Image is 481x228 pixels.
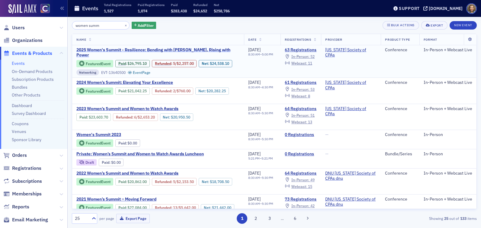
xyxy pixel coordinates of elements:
button: [DOMAIN_NAME] [423,6,465,11]
a: View Homepage [36,4,50,14]
div: Featured Event [76,178,113,185]
button: Export Page [116,214,150,223]
div: Conference [385,171,415,176]
span: $18,708.50 [210,179,229,184]
a: 2024 Women’s Summit: Elevating Your Excellence [76,80,240,85]
span: Net : [198,89,207,93]
a: Coupons [12,121,29,126]
a: Venues [12,129,26,134]
a: DNU [US_STATE] Society of CPAs dnu [325,197,377,207]
time: 5:21 PM [248,156,260,160]
a: 0 Registrations [285,151,317,157]
button: 6 [290,213,300,224]
span: $27,084.00 [127,205,147,210]
button: New Event [450,21,477,30]
span: [DATE] [248,170,261,176]
span: $21,042.25 [127,89,147,93]
span: [DATE] [248,151,261,157]
span: DNU Colorado Society of CPAs dnu [325,171,377,181]
a: DNU [US_STATE] Society of CPAs dnu [325,171,377,181]
a: 2022 Women’s Summit and Women to Watch Awards [76,171,240,176]
span: $20,862.00 [127,179,147,184]
a: [US_STATE] Society of CPAs [325,80,377,90]
div: – [248,111,273,115]
div: Refunded: 66 - $2086200 [152,178,197,185]
div: Refunded: 64 - $2360370 [113,113,158,121]
p: Refunded [193,3,207,7]
div: Featured Event [86,141,111,145]
div: Featured Event [86,62,111,65]
a: 73 Registrations [285,197,317,202]
div: Featured Event [86,180,111,183]
div: Conference [385,106,415,112]
div: EVT-13640500 [101,70,126,75]
span: : [118,141,128,145]
span: Users [12,24,25,31]
span: 2024 Women’s Summit: Elevating Your Excellence [76,80,178,85]
div: Net: $2144200 [201,204,234,211]
a: Paid [102,160,109,165]
div: Paid: 0 - $0 [99,159,123,166]
div: Featured Event [76,204,113,211]
a: Bundles [12,84,27,90]
div: In-Person + Webcast Live [424,80,472,85]
div: Featured Event [86,206,111,209]
span: : [155,179,173,184]
time: 8:30 AM [248,176,260,180]
span: [DATE] [248,196,261,202]
a: Sponsor Library [12,137,41,142]
span: Add Filter [138,23,154,28]
span: Private: Women’s Summit and Women to Watch Awards Luncheon [76,151,204,157]
span: 2023 Women’s Summit and Women to Watch Awards [76,106,178,112]
span: [DATE] [248,132,261,137]
a: In-Person: 51 [285,113,314,118]
div: Net: $1870850 [199,178,232,185]
span: Webcast : [291,93,307,98]
span: $760.00 [177,89,191,93]
span: : [155,61,173,66]
button: 1 [237,213,247,224]
time: 8:30 AM [248,111,260,115]
span: $20,282.25 [207,89,226,93]
span: Email Marketing [12,217,48,223]
div: Paid: 85 - $2679510 [115,60,150,67]
span: $5,642.00 [179,205,196,210]
span: Women's Summit 2023 [76,132,178,138]
a: New Event [450,22,477,27]
a: Refunded [116,115,132,119]
span: $21,442.00 [212,205,231,210]
a: Survey Dashboard [12,111,46,116]
a: [US_STATE] Society of CPAs [325,106,377,117]
label: per page [99,216,114,221]
time: 5:30 PM [262,137,273,141]
time: 8:30 AM [248,52,260,56]
div: Conference [385,197,415,202]
span: [DATE] [248,106,261,111]
span: Events & Products [12,50,52,57]
span: Webcast : [291,184,307,189]
div: Networking [76,69,99,75]
div: Net: $2453810 [199,60,232,67]
input: Search… [72,21,130,30]
a: In-Person: 49 [285,177,314,182]
time: 5:30 PM [262,201,273,206]
div: In-Person + Webcast Live [424,106,472,112]
div: Conference [385,47,415,53]
div: – [248,52,273,56]
span: Registrations [285,37,311,42]
span: 1,074 [138,8,147,13]
span: : [155,89,173,93]
div: Refunded: 78 - $2708400 [152,204,199,211]
strong: 133 [459,216,467,221]
span: Webcast : [291,61,307,65]
span: : [118,179,128,184]
span: Colorado Society of CPAs [325,47,377,58]
span: In-Person : [291,87,309,92]
a: In-Person: 42 [285,204,314,208]
a: Refunded [155,89,171,93]
div: – [248,157,273,160]
a: EventPage [128,70,151,75]
div: – [248,85,273,89]
div: In-Person + Webcast Live [424,47,472,53]
span: [DATE] [248,80,261,85]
